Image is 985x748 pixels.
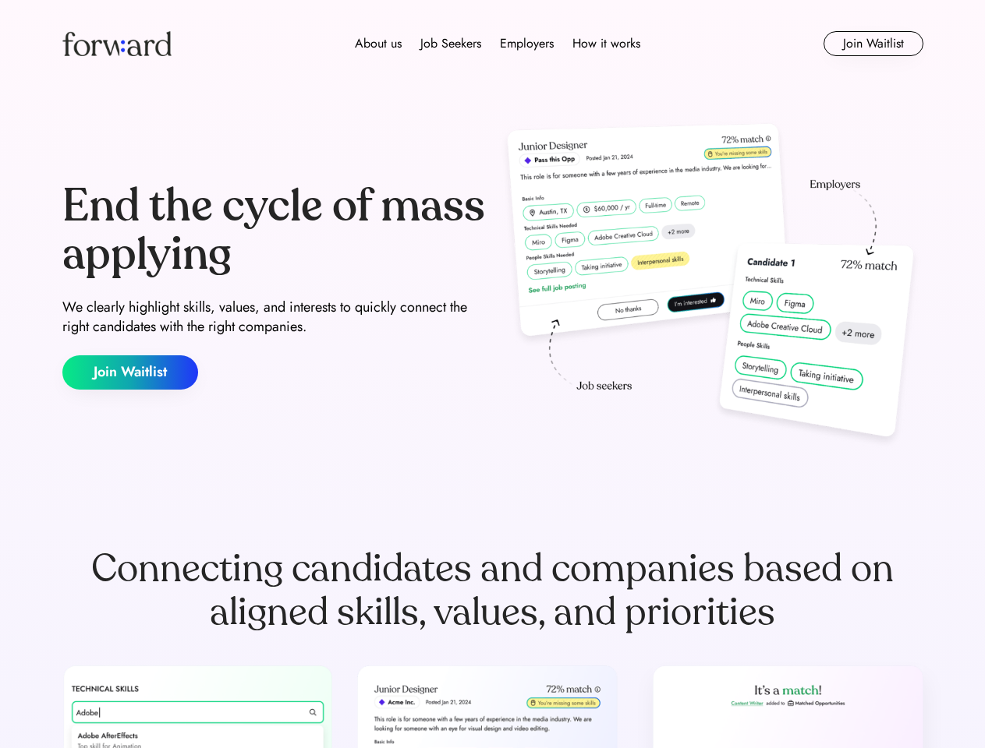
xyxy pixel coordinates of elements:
div: Employers [500,34,554,53]
button: Join Waitlist [62,355,198,390]
div: End the cycle of mass applying [62,182,487,278]
button: Join Waitlist [824,31,923,56]
div: About us [355,34,402,53]
div: Connecting candidates and companies based on aligned skills, values, and priorities [62,547,923,634]
div: We clearly highlight skills, values, and interests to quickly connect the right candidates with t... [62,298,487,337]
div: How it works [572,34,640,53]
img: hero-image.png [499,118,923,453]
img: Forward logo [62,31,172,56]
div: Job Seekers [420,34,481,53]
